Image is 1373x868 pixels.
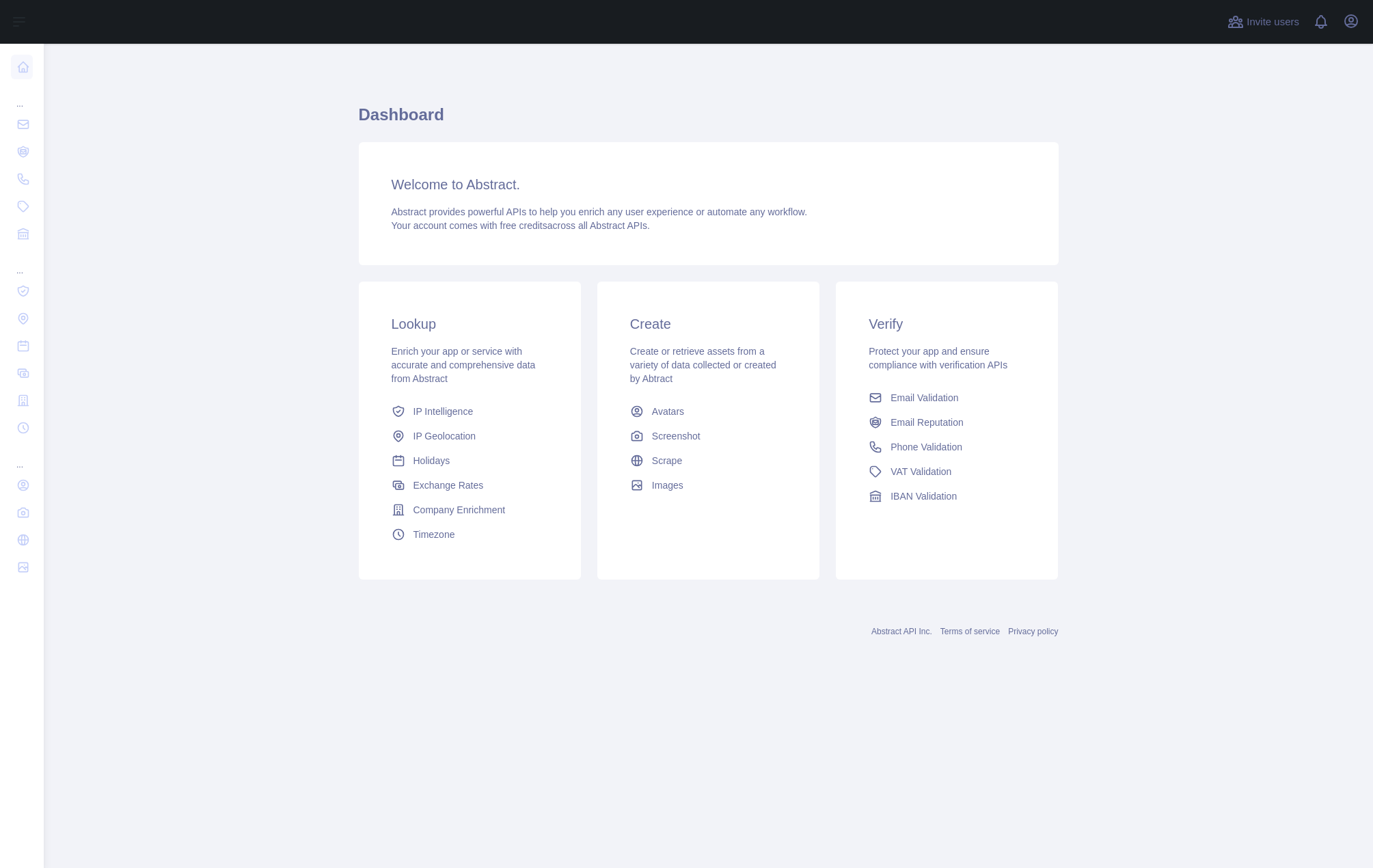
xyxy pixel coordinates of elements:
h1: Dashboard [359,104,1059,137]
span: Avatars [652,405,684,418]
span: IP Geolocation [413,429,476,443]
h3: Welcome to Abstract. [392,175,1026,194]
div: ... [11,443,33,470]
span: Abstract provides powerful APIs to help you enrich any user experience or automate any workflow. [392,206,808,217]
a: IP Geolocation [386,424,554,448]
a: Screenshot [625,424,792,448]
span: Protect your app and ensure compliance with verification APIs [869,346,1007,370]
span: Exchange Rates [413,478,484,492]
a: IBAN Validation [863,484,1031,508]
a: Privacy policy [1008,627,1058,636]
a: Terms of service [940,627,1000,636]
span: Email Validation [891,391,958,405]
a: Email Reputation [863,410,1031,435]
span: Create or retrieve assets from a variety of data collected or created by Abtract [630,346,776,384]
span: IBAN Validation [891,489,957,503]
span: Enrich your app or service with accurate and comprehensive data from Abstract [392,346,536,384]
span: Your account comes with across all Abstract APIs. [392,220,650,231]
span: VAT Validation [891,465,951,478]
h3: Verify [869,314,1025,334]
h3: Create [630,314,787,334]
button: Invite users [1225,11,1302,33]
a: Company Enrichment [386,498,554,522]
span: Screenshot [652,429,701,443]
span: Images [652,478,683,492]
span: Timezone [413,528,455,541]
span: Invite users [1247,14,1299,30]
a: Email Validation [863,385,1031,410]
span: free credits [500,220,547,231]
span: Holidays [413,454,450,467]
span: Company Enrichment [413,503,506,517]
div: ... [11,249,33,276]
span: Email Reputation [891,416,964,429]
a: Images [625,473,792,498]
a: IP Intelligence [386,399,554,424]
div: ... [11,82,33,109]
span: IP Intelligence [413,405,474,418]
a: Avatars [625,399,792,424]
a: Holidays [386,448,554,473]
span: Phone Validation [891,440,962,454]
a: Phone Validation [863,435,1031,459]
a: Abstract API Inc. [871,627,932,636]
a: Timezone [386,522,554,547]
a: VAT Validation [863,459,1031,484]
a: Exchange Rates [386,473,554,498]
a: Scrape [625,448,792,473]
h3: Lookup [392,314,548,334]
span: Scrape [652,454,682,467]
